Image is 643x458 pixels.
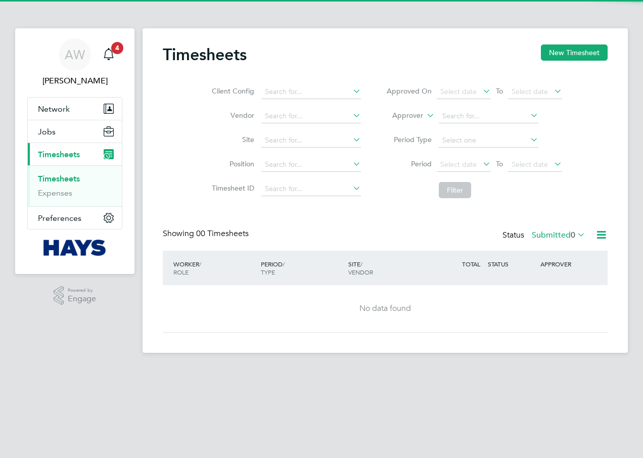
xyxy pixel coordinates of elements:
[28,207,122,229] button: Preferences
[346,255,433,281] div: SITE
[439,109,538,123] input: Search for...
[439,133,538,148] input: Select one
[111,42,123,54] span: 4
[386,135,432,144] label: Period Type
[283,260,285,268] span: /
[196,228,249,239] span: 00 Timesheets
[261,133,361,148] input: Search for...
[261,158,361,172] input: Search for...
[27,38,122,87] a: AW[PERSON_NAME]
[38,127,56,136] span: Jobs
[28,143,122,165] button: Timesheets
[348,268,373,276] span: VENDOR
[440,160,477,169] span: Select date
[440,87,477,96] span: Select date
[502,228,587,243] div: Status
[386,159,432,168] label: Period
[27,75,122,87] span: Alan Watts
[54,286,97,305] a: Powered byEngage
[493,157,506,170] span: To
[512,87,548,96] span: Select date
[68,286,96,295] span: Powered by
[38,174,80,184] a: Timesheets
[493,84,506,98] span: To
[15,28,134,274] nav: Main navigation
[209,135,254,144] label: Site
[38,213,81,223] span: Preferences
[532,230,585,240] label: Submitted
[386,86,432,96] label: Approved On
[28,165,122,206] div: Timesheets
[173,268,189,276] span: ROLE
[173,303,598,314] div: No data found
[462,260,480,268] span: TOTAL
[261,268,275,276] span: TYPE
[38,150,80,159] span: Timesheets
[163,44,247,65] h2: Timesheets
[163,228,251,239] div: Showing
[68,295,96,303] span: Engage
[199,260,201,268] span: /
[209,184,254,193] label: Timesheet ID
[28,120,122,143] button: Jobs
[43,240,107,256] img: hays-logo-retina.png
[258,255,346,281] div: PERIOD
[541,44,608,61] button: New Timesheet
[38,188,72,198] a: Expenses
[261,85,361,99] input: Search for...
[99,38,119,71] a: 4
[27,240,122,256] a: Go to home page
[28,98,122,120] button: Network
[360,260,362,268] span: /
[439,182,471,198] button: Filter
[209,111,254,120] label: Vendor
[38,104,70,114] span: Network
[261,182,361,196] input: Search for...
[209,86,254,96] label: Client Config
[538,255,590,273] div: APPROVER
[171,255,258,281] div: WORKER
[512,160,548,169] span: Select date
[65,48,85,61] span: AW
[485,255,538,273] div: STATUS
[261,109,361,123] input: Search for...
[571,230,575,240] span: 0
[209,159,254,168] label: Position
[378,111,423,121] label: Approver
